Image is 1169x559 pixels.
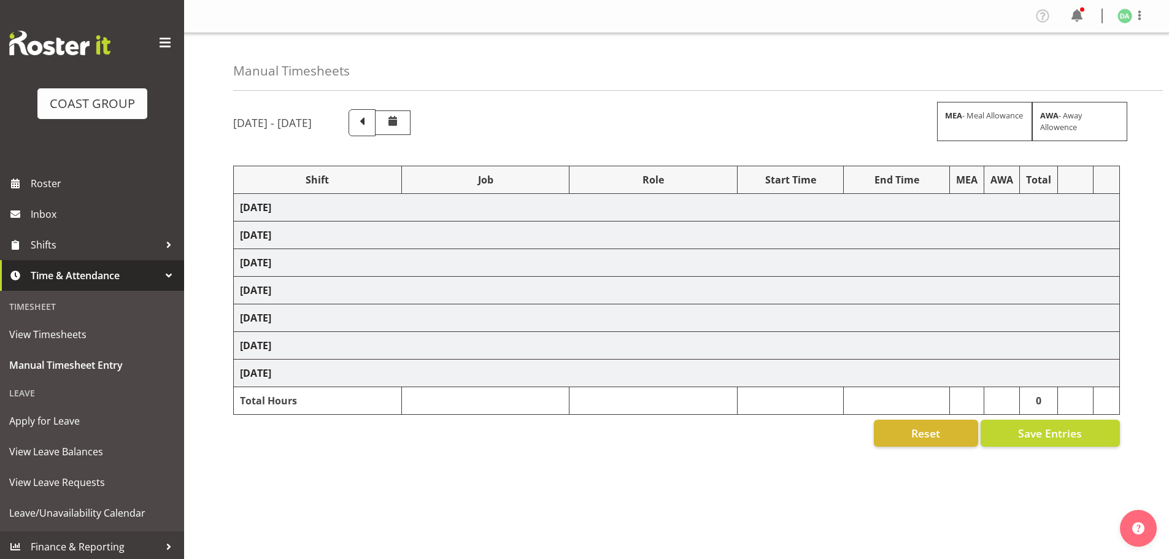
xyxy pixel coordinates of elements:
[234,194,1120,222] td: [DATE]
[1117,9,1132,23] img: daniel-an1132.jpg
[1026,172,1051,187] div: Total
[3,294,181,319] div: Timesheet
[240,172,395,187] div: Shift
[1132,522,1144,534] img: help-xxl-2.png
[9,325,175,344] span: View Timesheets
[9,412,175,430] span: Apply for Leave
[850,172,943,187] div: End Time
[981,420,1120,447] button: Save Entries
[1018,425,1082,441] span: Save Entries
[234,332,1120,360] td: [DATE]
[9,356,175,374] span: Manual Timesheet Entry
[9,473,175,492] span: View Leave Requests
[874,420,978,447] button: Reset
[1040,110,1059,121] strong: AWA
[234,360,1120,387] td: [DATE]
[3,406,181,436] a: Apply for Leave
[233,64,350,78] h4: Manual Timesheets
[234,249,1120,277] td: [DATE]
[937,102,1032,141] div: - Meal Allowance
[234,277,1120,304] td: [DATE]
[3,498,181,528] a: Leave/Unavailability Calendar
[234,304,1120,332] td: [DATE]
[31,266,160,285] span: Time & Attendance
[576,172,731,187] div: Role
[1020,387,1058,415] td: 0
[1032,102,1127,141] div: - Away Allowence
[234,222,1120,249] td: [DATE]
[956,172,978,187] div: MEA
[233,116,312,129] h5: [DATE] - [DATE]
[3,350,181,380] a: Manual Timesheet Entry
[9,442,175,461] span: View Leave Balances
[990,172,1013,187] div: AWA
[3,319,181,350] a: View Timesheets
[9,504,175,522] span: Leave/Unavailability Calendar
[31,236,160,254] span: Shifts
[3,436,181,467] a: View Leave Balances
[744,172,837,187] div: Start Time
[31,538,160,556] span: Finance & Reporting
[3,467,181,498] a: View Leave Requests
[50,94,135,113] div: COAST GROUP
[3,380,181,406] div: Leave
[31,174,178,193] span: Roster
[234,387,402,415] td: Total Hours
[9,31,110,55] img: Rosterit website logo
[408,172,563,187] div: Job
[911,425,940,441] span: Reset
[945,110,962,121] strong: MEA
[31,205,178,223] span: Inbox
